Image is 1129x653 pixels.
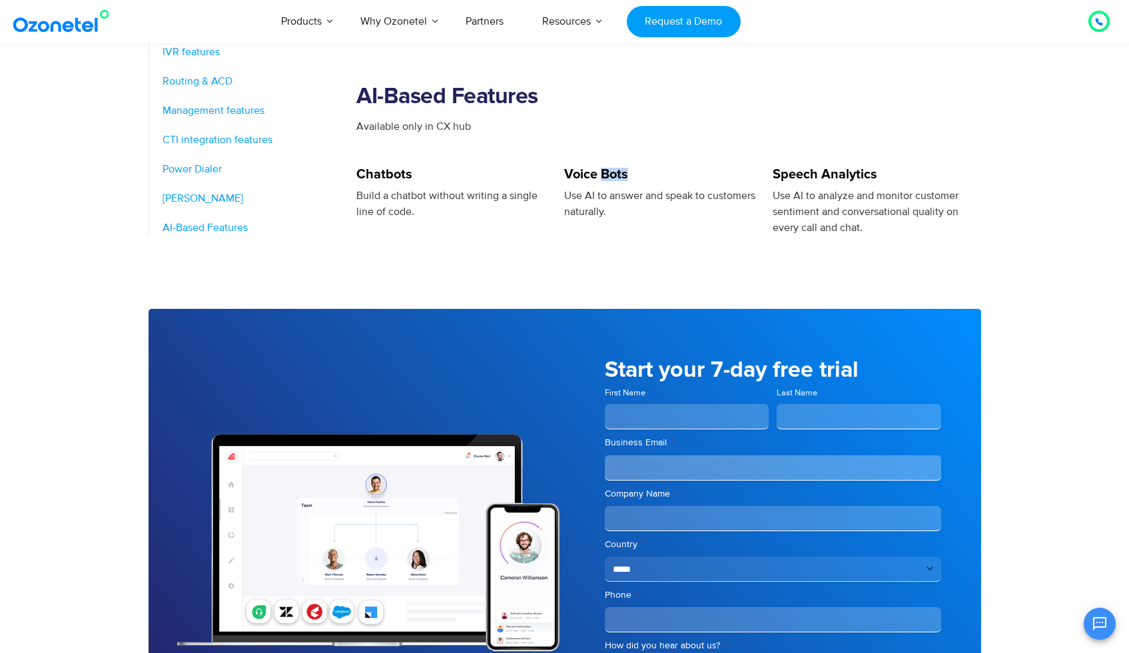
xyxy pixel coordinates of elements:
[163,220,344,236] a: AI-Based Features
[605,639,941,652] label: How did you hear about us?
[605,436,941,449] label: Business Email
[163,103,264,118] span: Management features
[627,6,741,37] a: Request a Demo
[773,168,967,181] h5: Speech Analytics
[564,189,755,218] span: Use AI to answer and speak to customers naturally.
[356,168,551,181] h5: Chatbots
[163,103,344,118] a: Management features
[564,168,759,181] h5: Voice Bots
[773,189,958,234] span: Use AI to analyze and monitor customer sentiment and conversational quality on every call and chat.
[356,189,538,218] span: Build a chatbot without writing a single line of code.
[777,387,941,399] label: Last Name
[163,190,243,206] span: [PERSON_NAME]
[163,190,344,206] a: [PERSON_NAME]
[605,387,769,399] label: First Name
[356,120,471,133] span: Available only in CX hub
[605,588,941,602] label: Phone
[163,220,248,236] span: AI-Based Features
[163,44,344,60] a: IVR features
[1084,608,1116,640] button: Open chat
[356,84,981,110] h2: AI-Based Features
[605,359,941,381] h5: Start your 7-day free trial
[163,132,344,148] a: CTI integration features
[163,44,220,60] span: IVR features
[163,73,344,89] a: Routing & ACD
[163,161,222,177] span: Power Dialer
[163,73,232,89] span: Routing & ACD
[605,487,941,501] label: Company Name
[163,161,344,177] a: Power Dialer
[605,538,941,551] label: Country
[163,132,272,148] span: CTI integration features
